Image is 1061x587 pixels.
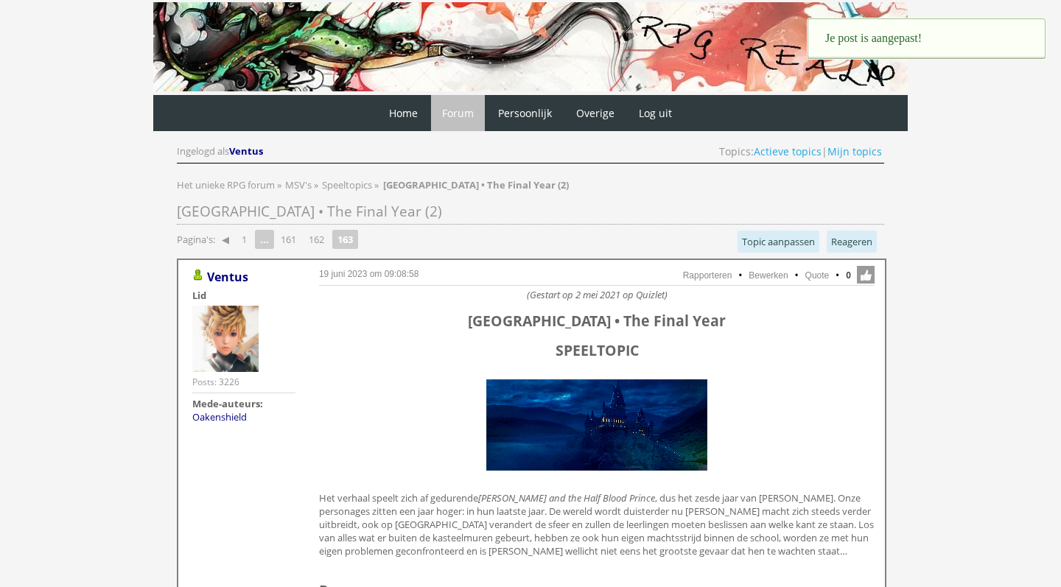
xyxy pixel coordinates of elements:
[478,491,655,505] i: [PERSON_NAME] and the Half Blood Prince
[468,311,726,360] span: [GEOGRAPHIC_DATA] • The Final Year SPEELTOPIC
[192,306,259,372] img: Ventus
[383,178,569,191] strong: [GEOGRAPHIC_DATA] • The Final Year (2)
[177,202,442,221] span: [GEOGRAPHIC_DATA] • The Final Year (2)
[192,289,295,302] div: Lid
[207,269,248,285] a: Ventus
[719,144,882,158] span: Topics: |
[827,144,882,158] a: Mijn topics
[177,144,265,158] div: Ingelogd als
[275,229,302,250] a: 161
[378,95,429,131] a: Home
[487,95,563,131] a: Persoonlijk
[285,178,314,191] a: MSV's
[192,376,239,388] div: Posts: 3226
[805,270,830,281] a: Quote
[483,376,711,474] img: giphy.gif
[153,2,908,91] img: RPG Realm - Banner
[628,95,683,131] a: Log uit
[749,270,788,281] a: Bewerken
[229,144,265,158] a: Ventus
[374,178,379,191] span: »
[192,270,204,281] img: Gebruiker is online
[322,178,372,191] span: Speeltopics
[754,144,822,158] a: Actieve topics
[285,178,312,191] span: MSV's
[277,178,281,191] span: »
[332,230,358,249] strong: 163
[846,269,851,282] span: 0
[827,231,877,253] a: Reageren
[683,270,732,281] a: Rapporteren
[565,95,626,131] a: Overige
[192,410,247,423] a: Oakenshield
[738,231,819,253] a: Topic aanpassen
[236,229,253,250] a: 1
[229,144,263,158] span: Ventus
[808,18,1046,59] div: Je post is aangepast!
[255,230,274,249] span: ...
[303,229,330,250] a: 162
[527,288,668,301] i: (Gestart op 2 mei 2021 op Quizlet)
[192,397,263,410] strong: Mede-auteurs:
[322,178,374,191] a: Speeltopics
[319,269,419,279] a: 19 juni 2023 om 09:08:58
[216,229,235,250] a: ◀
[431,95,485,131] a: Forum
[177,178,277,191] a: Het unieke RPG forum
[177,178,275,191] span: Het unieke RPG forum
[314,178,318,191] span: »
[177,233,215,247] span: Pagina's:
